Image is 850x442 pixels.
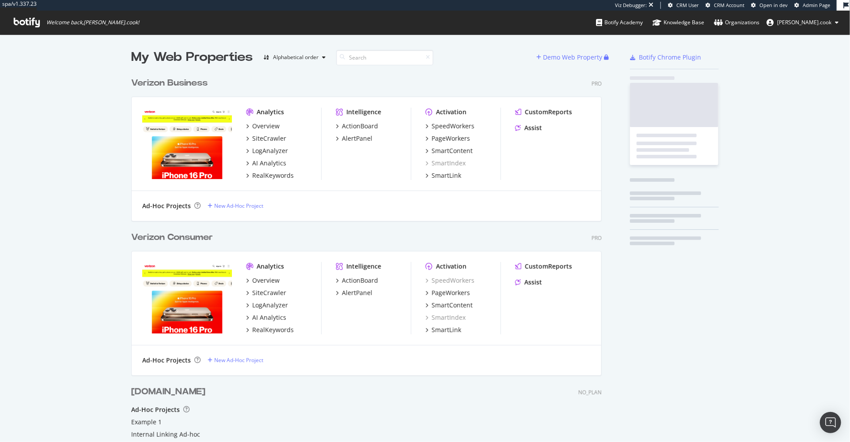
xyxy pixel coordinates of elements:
[342,276,378,285] div: ActionBoard
[131,77,208,90] div: Verizon Business
[252,288,286,297] div: SiteCrawler
[208,202,263,210] a: New Ad-Hoc Project
[425,288,470,297] a: PageWorkers
[596,11,643,34] a: Botify Academy
[524,278,542,287] div: Assist
[425,313,466,322] a: SmartIndex
[759,15,846,30] button: [PERSON_NAME].cook
[592,234,602,242] div: Pro
[615,2,647,9] div: Viz Debugger:
[714,18,759,27] div: Organizations
[273,55,319,60] div: Alphabetical order
[257,262,284,271] div: Analytics
[536,50,604,64] button: Demo Web Property
[425,146,473,155] a: SmartContent
[668,2,699,9] a: CRM User
[246,288,286,297] a: SiteCrawler
[336,276,378,285] a: ActionBoard
[794,2,830,9] a: Admin Page
[246,313,286,322] a: AI Analytics
[342,134,372,143] div: AlertPanel
[596,18,643,27] div: Botify Academy
[252,146,288,155] div: LogAnalyzer
[214,356,263,364] div: New Ad-Hoc Project
[252,134,286,143] div: SiteCrawler
[524,124,542,132] div: Assist
[246,171,294,180] a: RealKeywords
[246,134,286,143] a: SiteCrawler
[436,262,467,271] div: Activation
[336,134,372,143] a: AlertPanel
[246,146,288,155] a: LogAnalyzer
[653,18,704,27] div: Knowledge Base
[336,50,433,65] input: Search
[252,276,280,285] div: Overview
[246,122,280,131] a: Overview
[751,2,788,9] a: Open in dev
[336,122,378,131] a: ActionBoard
[131,386,205,398] div: [DOMAIN_NAME]
[515,278,542,287] a: Assist
[131,418,162,427] a: Example 1
[714,2,744,8] span: CRM Account
[252,326,294,334] div: RealKeywords
[425,171,461,180] a: SmartLink
[432,326,461,334] div: SmartLink
[425,159,466,168] a: SmartIndex
[425,276,474,285] a: SpeedWorkers
[432,288,470,297] div: PageWorkers
[714,11,759,34] a: Organizations
[246,276,280,285] a: Overview
[425,326,461,334] a: SmartLink
[515,124,542,132] a: Assist
[706,2,744,9] a: CRM Account
[425,122,474,131] a: SpeedWorkers
[131,231,216,244] a: Verizon Consumer
[46,19,139,26] span: Welcome back, [PERSON_NAME].cook !
[639,53,701,62] div: Botify Chrome Plugin
[131,77,211,90] a: Verizon Business
[246,159,286,168] a: AI Analytics
[432,122,474,131] div: SpeedWorkers
[432,146,473,155] div: SmartContent
[131,405,180,414] div: Ad-Hoc Projects
[260,50,329,64] button: Alphabetical order
[592,80,602,87] div: Pro
[246,326,294,334] a: RealKeywords
[252,159,286,168] div: AI Analytics
[515,108,572,116] a: CustomReports
[436,108,467,116] div: Activation
[630,53,701,62] a: Botify Chrome Plugin
[142,262,232,333] img: verizon.com
[142,202,191,210] div: Ad-Hoc Projects
[759,2,788,8] span: Open in dev
[131,430,200,439] a: Internal Linking Ad-hoc
[252,171,294,180] div: RealKeywords
[342,122,378,131] div: ActionBoard
[252,301,288,310] div: LogAnalyzer
[257,108,284,116] div: Analytics
[336,288,372,297] a: AlertPanel
[131,49,253,66] div: My Web Properties
[653,11,704,34] a: Knowledge Base
[346,262,381,271] div: Intelligence
[536,53,604,61] a: Demo Web Property
[142,356,191,365] div: Ad-Hoc Projects
[252,313,286,322] div: AI Analytics
[820,412,841,433] div: Open Intercom Messenger
[777,19,831,26] span: steven.cook
[142,108,232,179] img: Verizon.com/business
[214,202,263,210] div: New Ad-Hoc Project
[432,134,470,143] div: PageWorkers
[578,389,602,396] div: NO_PLAN
[252,122,280,131] div: Overview
[525,108,572,116] div: CustomReports
[346,108,381,116] div: Intelligence
[676,2,699,8] span: CRM User
[515,262,572,271] a: CustomReports
[131,231,213,244] div: Verizon Consumer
